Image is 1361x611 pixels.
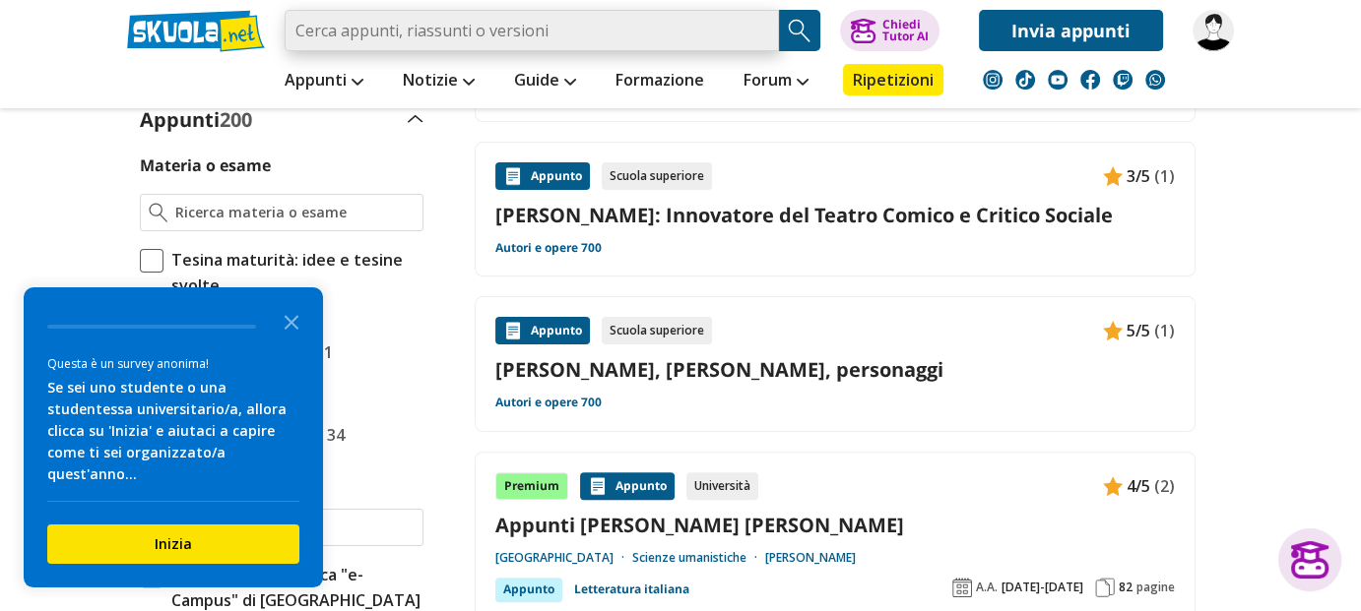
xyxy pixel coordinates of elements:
span: [DATE]-[DATE] [1002,580,1083,595]
span: (2) [1154,473,1175,499]
img: Appunti contenuto [1103,476,1123,496]
a: [PERSON_NAME] [765,550,856,566]
span: A.A. [976,580,998,595]
span: Tesina maturità: idee e tesine svolte [163,247,423,298]
input: Ricerca materia o esame [175,203,415,222]
div: Premium [495,472,568,500]
div: Scuola superiore [602,162,712,190]
img: Appunti contenuto [503,321,523,340]
img: Appunti contenuto [588,476,608,496]
span: pagine [1136,580,1175,595]
a: Guide [509,64,581,99]
a: Formazione [611,64,709,99]
a: Appunti [280,64,368,99]
span: 200 [220,106,252,133]
span: 34 [319,422,345,448]
label: Materia o esame [140,154,271,176]
img: youtube [1048,70,1068,90]
img: Appunti contenuto [503,166,523,186]
div: Appunto [495,162,590,190]
span: 4/5 [1127,473,1150,499]
a: Ripetizioni [843,64,943,95]
img: Anno accademico [952,578,972,597]
div: Scuola superiore [602,317,712,344]
img: instagram [983,70,1003,90]
div: Survey [24,287,323,587]
span: 82 [1119,580,1133,595]
img: facebook [1080,70,1100,90]
div: Questa è un survey anonima! [47,354,299,373]
span: (1) [1154,163,1175,189]
img: katia.alberganti [1193,10,1234,51]
input: Cerca appunti, riassunti o versioni [285,10,779,51]
span: 3/5 [1127,163,1150,189]
a: Scienze umanistiche [632,550,765,566]
a: [GEOGRAPHIC_DATA] [495,550,632,566]
img: Appunti contenuto [1103,321,1123,340]
label: Appunti [140,106,252,133]
span: 5/5 [1127,318,1150,343]
img: Pagine [1095,578,1115,597]
a: [PERSON_NAME], [PERSON_NAME], personaggi [495,356,1175,383]
img: Appunti contenuto [1103,166,1123,186]
a: Letteratura italiana [574,578,689,601]
button: Close the survey [272,301,311,340]
a: Forum [739,64,813,99]
a: Notizie [398,64,480,99]
img: twitch [1113,70,1133,90]
a: Invia appunti [979,10,1163,51]
a: Appunti [PERSON_NAME] [PERSON_NAME] [495,512,1175,538]
div: Chiedi Tutor AI [882,19,929,42]
div: Appunto [495,317,590,344]
button: Search Button [779,10,820,51]
div: Appunto [495,578,562,601]
a: [PERSON_NAME]: Innovatore del Teatro Comico e Critico Sociale [495,202,1175,228]
img: WhatsApp [1145,70,1165,90]
a: Autori e opere 700 [495,240,602,256]
a: Autori e opere 700 [495,395,602,410]
div: Università [686,472,758,500]
img: tiktok [1015,70,1035,90]
button: ChiediTutor AI [840,10,940,51]
span: (1) [1154,318,1175,343]
img: Ricerca materia o esame [149,203,167,222]
div: Se sei uno studente o una studentessa universitario/a, allora clicca su 'Inizia' e aiutaci a capi... [47,377,299,485]
img: Apri e chiudi sezione [408,115,423,123]
img: Cerca appunti, riassunti o versioni [785,16,814,45]
button: Inizia [47,524,299,564]
div: Appunto [580,472,675,500]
